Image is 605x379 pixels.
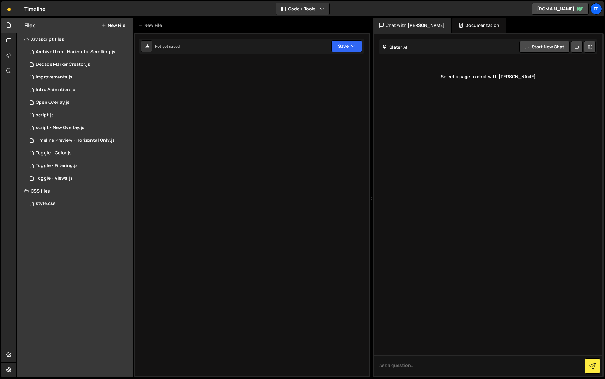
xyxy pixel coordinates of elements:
div: Archive Item - Horizontal Scrolling.js [36,49,115,55]
a: Fe [590,3,602,15]
div: improvements.js [36,74,72,80]
div: Documentation [452,18,506,33]
div: New File [138,22,164,28]
button: Start new chat [519,41,570,53]
div: Not yet saved [155,44,180,49]
div: Intro Animation.js [36,87,75,93]
div: Timeline [24,5,46,13]
button: Code + Tools [276,3,329,15]
div: 14823/39175.js [24,84,133,96]
div: 14823/46584.js [24,121,133,134]
div: 14823/39170.js [24,172,133,185]
div: Toggle - Views.js [36,176,73,181]
div: script - New Overlay.js [36,125,84,131]
div: 14823/39172.js [24,159,133,172]
div: Javascript files [17,33,133,46]
a: 🤙 [1,1,17,16]
div: Timeline Preview - Horizontal Only.js [36,138,115,143]
a: [DOMAIN_NAME] [532,3,589,15]
h2: Slater AI [382,44,408,50]
div: CSS files [17,185,133,197]
h2: Files [24,22,36,29]
div: 14823/39167.js [24,46,133,58]
div: 14823/38461.js [24,109,133,121]
button: New File [102,23,125,28]
div: 14823/38467.css [24,197,133,210]
div: 14823/39171.js [24,147,133,159]
div: 14823/39056.js [24,71,133,84]
div: script.js [36,112,54,118]
div: 14823/39168.js [24,134,133,147]
div: 14823/39169.js [24,58,133,71]
div: 14823/39174.js [24,96,133,109]
div: Open Overlay.js [36,100,70,105]
div: style.css [36,201,56,207]
div: Chat with [PERSON_NAME] [373,18,451,33]
button: Save [331,40,362,52]
div: Toggle - Color.js [36,150,71,156]
div: Toggle - Filtering.js [36,163,78,169]
div: Decade Marker Creator.js [36,62,90,67]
